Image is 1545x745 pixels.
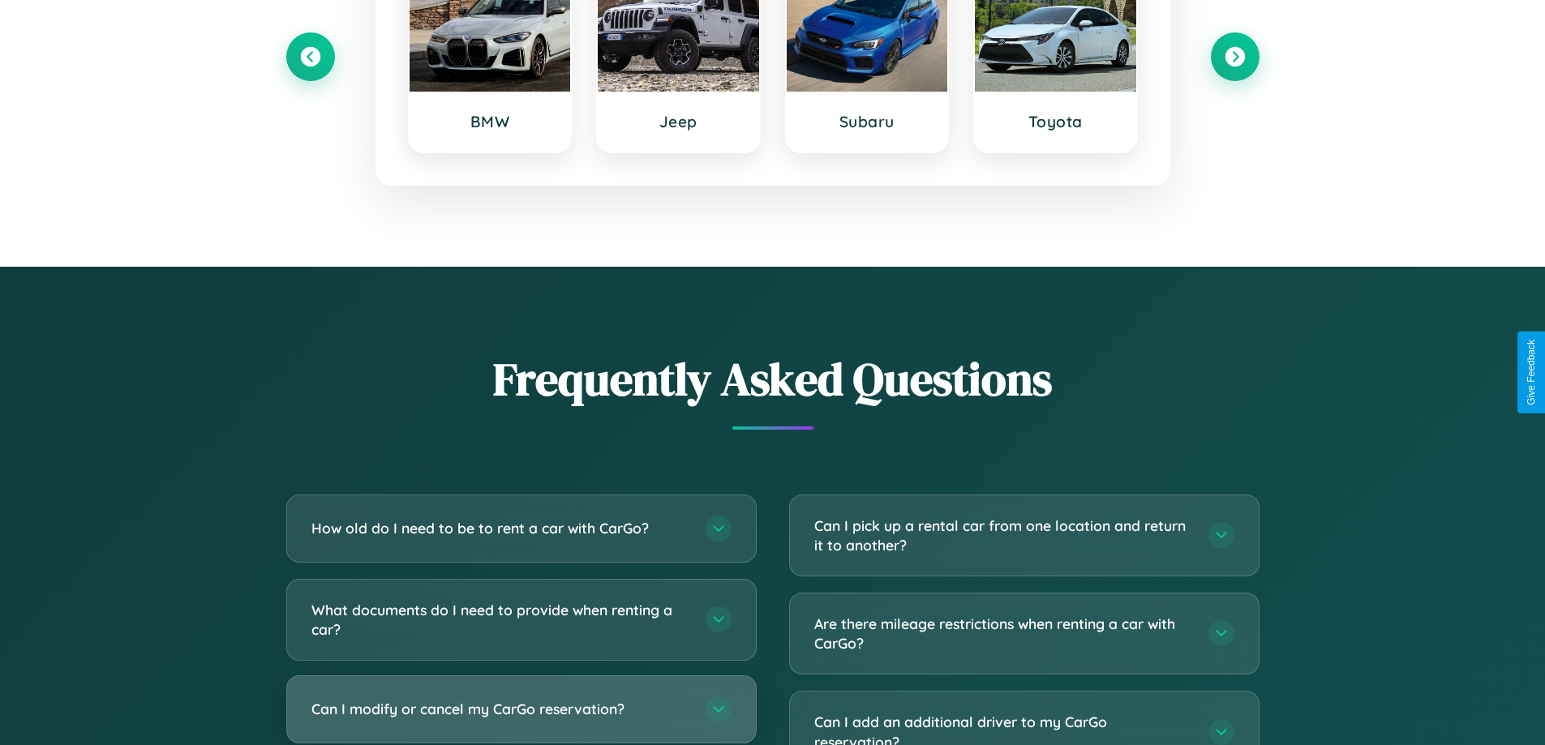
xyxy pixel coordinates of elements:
[286,348,1260,410] h2: Frequently Asked Questions
[426,112,555,131] h3: BMW
[814,516,1192,555] h3: Can I pick up a rental car from one location and return it to another?
[311,518,689,538] h3: How old do I need to be to rent a car with CarGo?
[991,112,1120,131] h3: Toyota
[311,600,689,640] h3: What documents do I need to provide when renting a car?
[311,699,689,719] h3: Can I modify or cancel my CarGo reservation?
[614,112,743,131] h3: Jeep
[803,112,932,131] h3: Subaru
[1526,340,1537,405] div: Give Feedback
[814,614,1192,653] h3: Are there mileage restrictions when renting a car with CarGo?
